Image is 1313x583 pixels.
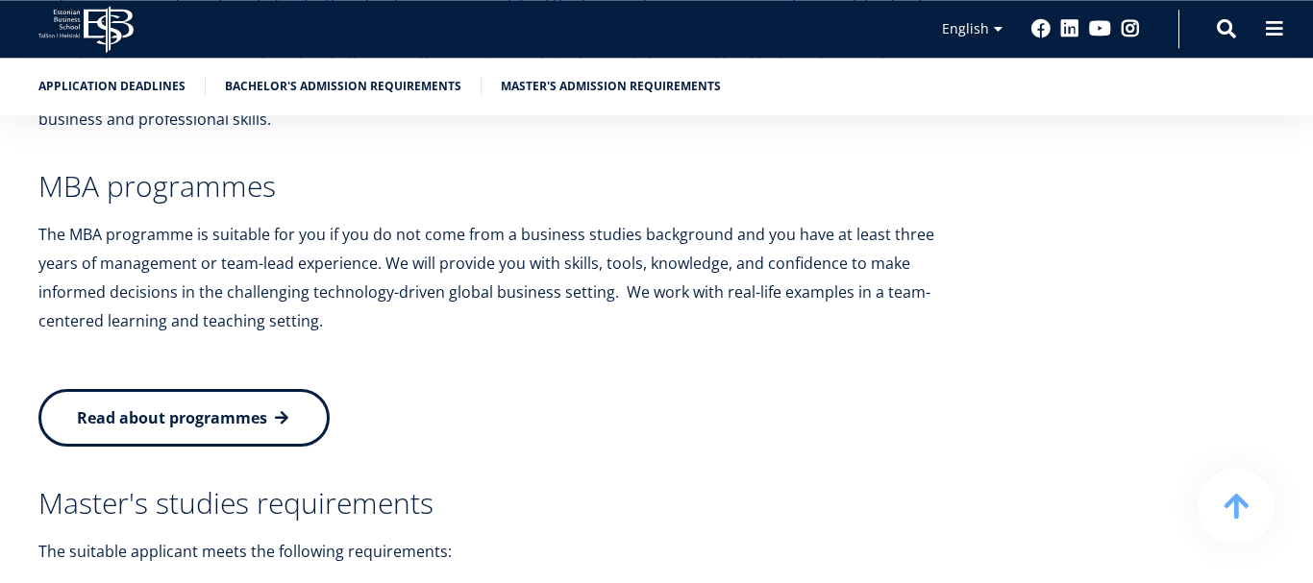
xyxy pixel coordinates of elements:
[77,407,267,428] span: Read about programmes
[38,489,952,518] h3: Master's studies requirements
[38,389,330,447] a: Read about programmes
[38,537,952,566] p: The suitable applicant meets the following requirements:
[1089,19,1111,38] a: Youtube
[38,172,952,201] h3: MBA programmes
[1031,19,1051,38] a: Facebook
[225,77,461,96] a: Bachelor's admission requirements
[38,220,952,335] p: The MBA programme is suitable for you if you do not come from a business studies background and y...
[501,77,721,96] a: Master's admission requirements
[1121,19,1140,38] a: Instagram
[38,77,186,96] a: Application deadlines
[1060,19,1079,38] a: Linkedin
